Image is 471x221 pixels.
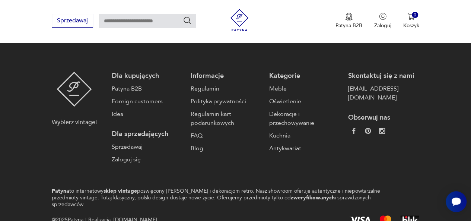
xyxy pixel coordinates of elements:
[191,84,262,93] a: Regulamin
[191,97,262,106] a: Polityka prywatności
[345,13,353,21] img: Ikona medalu
[112,130,183,139] p: Dla sprzedających
[52,19,93,24] a: Sprzedawaj
[52,188,393,208] p: to internetowy poświęcony [PERSON_NAME] i dekoracjom retro. Nasz showroom oferuje autentyczne i n...
[112,110,183,119] a: Idea
[269,131,340,140] a: Kuchnia
[269,144,340,153] a: Antykwariat
[57,72,92,107] img: Patyna - sklep z meblami i dekoracjami vintage
[348,72,419,80] p: Skontaktuj się z nami
[269,72,340,80] p: Kategorie
[412,12,418,18] div: 0
[403,13,419,29] button: 0Koszyk
[191,144,262,153] a: Blog
[269,84,340,93] a: Meble
[112,84,183,93] a: Patyna B2B
[183,16,192,25] button: Szukaj
[269,97,340,106] a: Oświetlenie
[348,113,419,122] p: Obserwuj nas
[112,155,183,164] a: Zaloguj się
[191,110,262,127] a: Regulamin kart podarunkowych
[191,131,262,140] a: FAQ
[228,9,251,31] img: Patyna - sklep z meblami i dekoracjami vintage
[379,128,385,134] img: c2fd9cf7f39615d9d6839a72ae8e59e5.webp
[52,14,93,28] button: Sprzedawaj
[52,187,69,195] strong: Patyna
[351,128,357,134] img: da9060093f698e4c3cedc1453eec5031.webp
[348,84,419,102] a: [EMAIL_ADDRESS][DOMAIN_NAME]
[335,13,362,29] a: Ikona medaluPatyna B2B
[52,118,97,127] p: Wybierz vintage!
[269,110,340,127] a: Dekoracje i przechowywanie
[191,72,262,80] p: Informacje
[365,128,371,134] img: 37d27d81a828e637adc9f9cb2e3d3a8a.webp
[335,22,362,29] p: Patyna B2B
[374,22,391,29] p: Zaloguj
[403,22,419,29] p: Koszyk
[379,13,386,20] img: Ikonka użytkownika
[374,13,391,29] button: Zaloguj
[446,191,467,212] iframe: Smartsupp widget button
[335,13,362,29] button: Patyna B2B
[112,72,183,80] p: Dla kupujących
[112,142,183,151] a: Sprzedawaj
[104,187,137,195] strong: sklep vintage
[291,194,335,201] strong: zweryfikowanych
[112,97,183,106] a: Foreign customers
[407,13,415,20] img: Ikona koszyka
